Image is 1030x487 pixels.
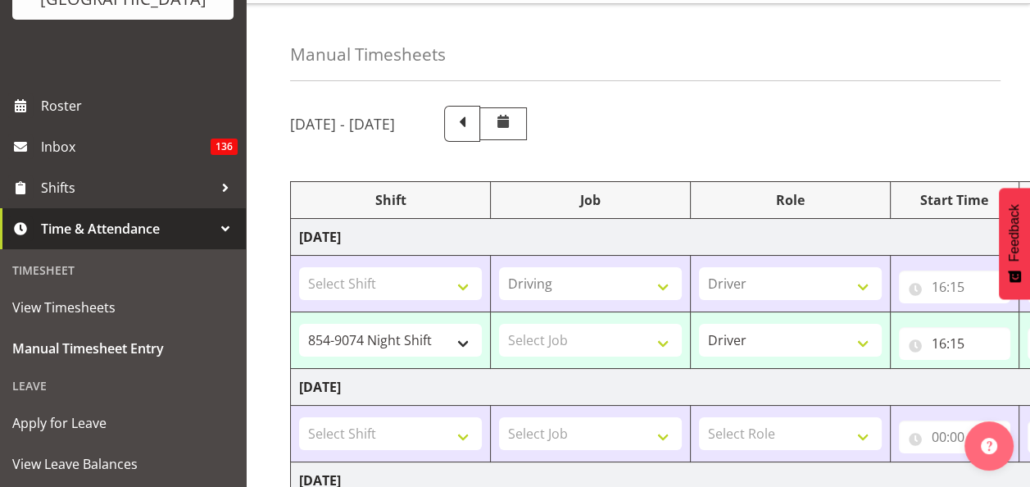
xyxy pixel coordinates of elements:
div: Leave [4,369,242,403]
span: View Leave Balances [12,452,234,476]
h5: [DATE] - [DATE] [290,115,395,133]
span: Time & Attendance [41,216,213,241]
span: 136 [211,139,238,155]
button: Feedback - Show survey [999,188,1030,299]
h4: Manual Timesheets [290,45,446,64]
span: Roster [41,93,238,118]
input: Click to select... [899,327,1010,360]
span: View Timesheets [12,295,234,320]
div: Timesheet [4,253,242,287]
a: View Timesheets [4,287,242,328]
a: View Leave Balances [4,444,242,485]
img: help-xxl-2.png [981,438,997,454]
a: Apply for Leave [4,403,242,444]
div: Job [499,190,682,210]
span: Inbox [41,134,211,159]
div: Shift [299,190,482,210]
span: Apply for Leave [12,411,234,435]
div: Start Time [899,190,1010,210]
a: Manual Timesheet Entry [4,328,242,369]
span: Manual Timesheet Entry [12,336,234,361]
div: Role [699,190,882,210]
span: Shifts [41,175,213,200]
span: Feedback [1007,204,1022,262]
